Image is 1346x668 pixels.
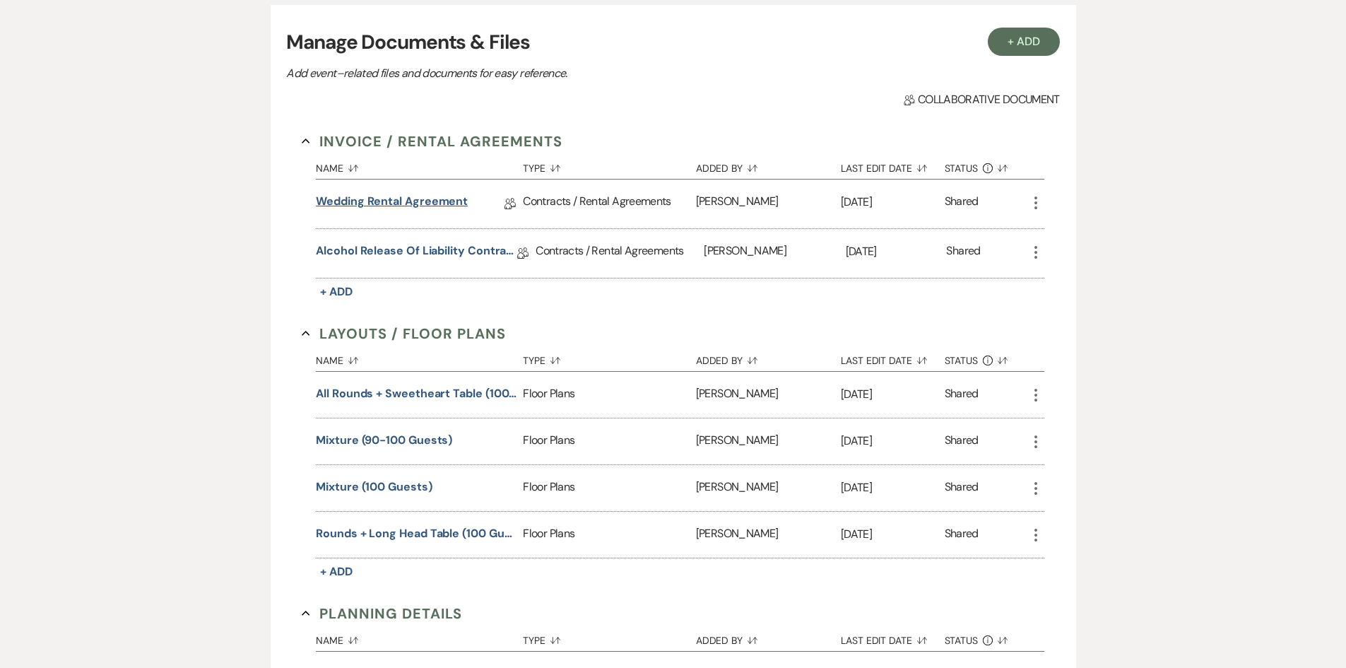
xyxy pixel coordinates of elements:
p: [DATE] [841,525,945,544]
button: Mixture (90-100 guests) [316,432,452,449]
button: + Add [316,562,357,582]
span: Collaborative document [904,91,1059,108]
p: [DATE] [841,193,945,211]
p: [DATE] [841,479,945,497]
span: + Add [320,284,353,299]
button: Status [945,152,1027,179]
span: Status [945,163,979,173]
button: Added By [696,624,841,651]
a: Alcohol Release of Liability Contract [316,242,517,264]
button: All rounds + Sweetheart table (100 guests) [316,385,517,402]
button: Status [945,624,1027,651]
button: Last Edit Date [841,152,945,179]
div: Contracts / Rental Agreements [536,229,704,278]
div: Floor Plans [523,512,695,558]
button: Status [945,344,1027,371]
a: Wedding Rental Agreement [316,193,468,215]
div: Shared [945,479,979,498]
button: Name [316,152,523,179]
div: Shared [946,242,980,264]
div: Contracts / Rental Agreements [523,180,695,228]
div: [PERSON_NAME] [696,418,841,464]
div: [PERSON_NAME] [696,372,841,418]
span: + Add [320,564,353,579]
div: Floor Plans [523,465,695,511]
div: [PERSON_NAME] [696,180,841,228]
button: Planning Details [302,603,462,624]
button: Added By [696,152,841,179]
button: Rounds + long head table (100 guests) [316,525,517,542]
p: [DATE] [841,385,945,404]
div: Floor Plans [523,418,695,464]
span: Status [945,356,979,365]
p: [DATE] [841,432,945,450]
button: Type [523,344,695,371]
button: Type [523,624,695,651]
div: [PERSON_NAME] [704,229,845,278]
button: Invoice / Rental Agreements [302,131,562,152]
div: Floor Plans [523,372,695,418]
button: Layouts / Floor Plans [302,323,506,344]
button: Name [316,344,523,371]
h3: Manage Documents & Files [286,28,1059,57]
button: Last Edit Date [841,344,945,371]
button: + Add [988,28,1060,56]
p: Add event–related files and documents for easy reference. [286,64,781,83]
button: Name [316,624,523,651]
p: [DATE] [846,242,947,261]
button: Mixture (100 guests) [316,479,432,496]
div: Shared [945,193,979,215]
div: [PERSON_NAME] [696,465,841,511]
div: Shared [945,432,979,451]
button: + Add [316,282,357,302]
div: Shared [945,525,979,544]
span: Status [945,635,979,645]
button: Added By [696,344,841,371]
div: Shared [945,385,979,404]
button: Last Edit Date [841,624,945,651]
button: Type [523,152,695,179]
div: [PERSON_NAME] [696,512,841,558]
